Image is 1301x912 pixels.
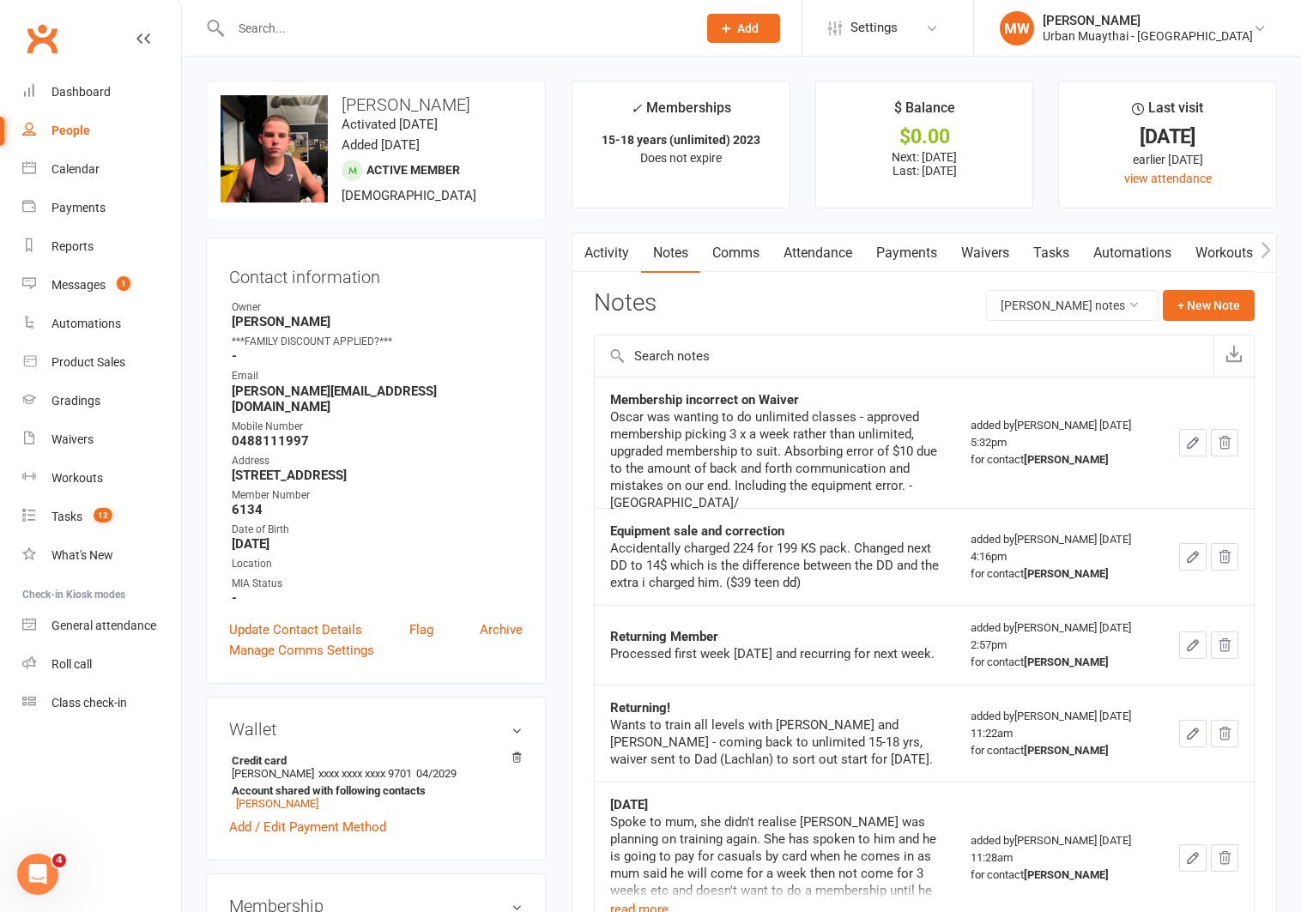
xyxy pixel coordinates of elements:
[232,536,523,552] strong: [DATE]
[232,502,523,517] strong: 6134
[832,128,1018,146] div: $0.00
[1081,233,1183,273] a: Automations
[342,137,420,153] time: Added [DATE]
[1024,453,1109,466] strong: [PERSON_NAME]
[22,112,181,150] a: People
[631,97,731,129] div: Memberships
[610,629,718,644] strong: Returning Member
[971,619,1148,671] div: added by [PERSON_NAME] [DATE] 2:57pm
[971,565,1148,583] div: for contact
[610,392,799,408] strong: Membership incorrect on Waiver
[416,767,457,780] span: 04/2029
[52,854,66,867] span: 4
[22,459,181,498] a: Workouts
[51,162,100,176] div: Calendar
[229,720,523,739] h3: Wallet
[1021,233,1081,273] a: Tasks
[51,471,103,485] div: Workouts
[51,85,111,99] div: Dashboard
[51,317,121,330] div: Automations
[610,700,670,716] strong: Returning!
[51,394,100,408] div: Gradings
[232,590,523,606] strong: -
[232,468,523,483] strong: [STREET_ADDRESS]
[229,752,523,812] li: [PERSON_NAME]
[1124,172,1212,185] a: view attendance
[602,133,760,147] strong: 15-18 years (unlimited) 2023
[949,233,1021,273] a: Waivers
[232,433,523,449] strong: 0488111997
[707,14,780,43] button: Add
[971,531,1148,583] div: added by [PERSON_NAME] [DATE] 4:16pm
[610,408,940,511] div: Oscar was wanting to do unlimited classes - approved membership picking 3 x a week rather than un...
[971,451,1148,468] div: for contact
[21,17,64,60] a: Clubworx
[51,548,113,562] div: What's New
[229,817,386,837] a: Add / Edit Payment Method
[232,419,523,435] div: Mobile Number
[22,305,181,343] a: Automations
[1043,13,1253,28] div: [PERSON_NAME]
[22,266,181,305] a: Messages 1
[51,619,156,632] div: General attendance
[51,510,82,523] div: Tasks
[221,95,531,114] h3: [PERSON_NAME]
[572,233,641,273] a: Activity
[832,150,1018,178] p: Next: [DATE] Last: [DATE]
[22,607,181,645] a: General attendance kiosk mode
[229,619,362,640] a: Update Contact Details
[51,432,94,446] div: Waivers
[51,124,90,137] div: People
[1074,128,1261,146] div: [DATE]
[864,233,949,273] a: Payments
[971,654,1148,671] div: for contact
[232,556,523,572] div: Location
[631,100,642,117] i: ✓
[595,335,1213,377] input: Search notes
[22,536,181,575] a: What's New
[22,645,181,684] a: Roll call
[986,290,1159,321] button: [PERSON_NAME] notes
[1183,233,1265,273] a: Workouts
[232,384,523,414] strong: [PERSON_NAME][EMAIL_ADDRESS][DOMAIN_NAME]
[232,453,523,469] div: Address
[409,619,433,640] a: Flag
[971,832,1148,884] div: added by [PERSON_NAME] [DATE] 11:28am
[1000,11,1034,45] div: MW
[22,73,181,112] a: Dashboard
[1132,97,1203,128] div: Last visit
[594,290,657,321] h3: Notes
[610,540,940,591] div: Accidentally charged 224 for 199 KS pack. Changed next DD to 14$ which is the difference between ...
[229,261,523,287] h3: Contact information
[22,498,181,536] a: Tasks 12
[366,163,460,177] span: Active member
[318,767,412,780] span: xxxx xxxx xxxx 9701
[641,233,700,273] a: Notes
[480,619,523,640] a: Archive
[1024,655,1109,668] strong: [PERSON_NAME]
[971,867,1148,884] div: for contact
[232,299,523,316] div: Owner
[342,188,476,203] span: [DEMOGRAPHIC_DATA]
[22,382,181,420] a: Gradings
[232,348,523,364] strong: -
[1163,290,1255,321] button: + New Note
[22,684,181,722] a: Class kiosk mode
[226,16,685,40] input: Search...
[232,368,523,384] div: Email
[51,239,94,253] div: Reports
[850,9,898,47] span: Settings
[232,314,523,329] strong: [PERSON_NAME]
[610,797,648,812] strong: [DATE]
[22,150,181,189] a: Calendar
[221,95,328,202] img: image1728981107.png
[232,754,514,767] strong: Credit card
[610,716,940,768] div: Wants to train all levels with [PERSON_NAME] and [PERSON_NAME] - coming back to unlimited 15-18 y...
[971,708,1148,759] div: added by [PERSON_NAME] [DATE] 11:22am
[232,522,523,538] div: Date of Birth
[51,657,92,671] div: Roll call
[894,97,955,128] div: $ Balance
[117,276,130,291] span: 1
[971,417,1148,468] div: added by [PERSON_NAME] [DATE] 5:32pm
[610,523,784,539] strong: Equipment sale and correction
